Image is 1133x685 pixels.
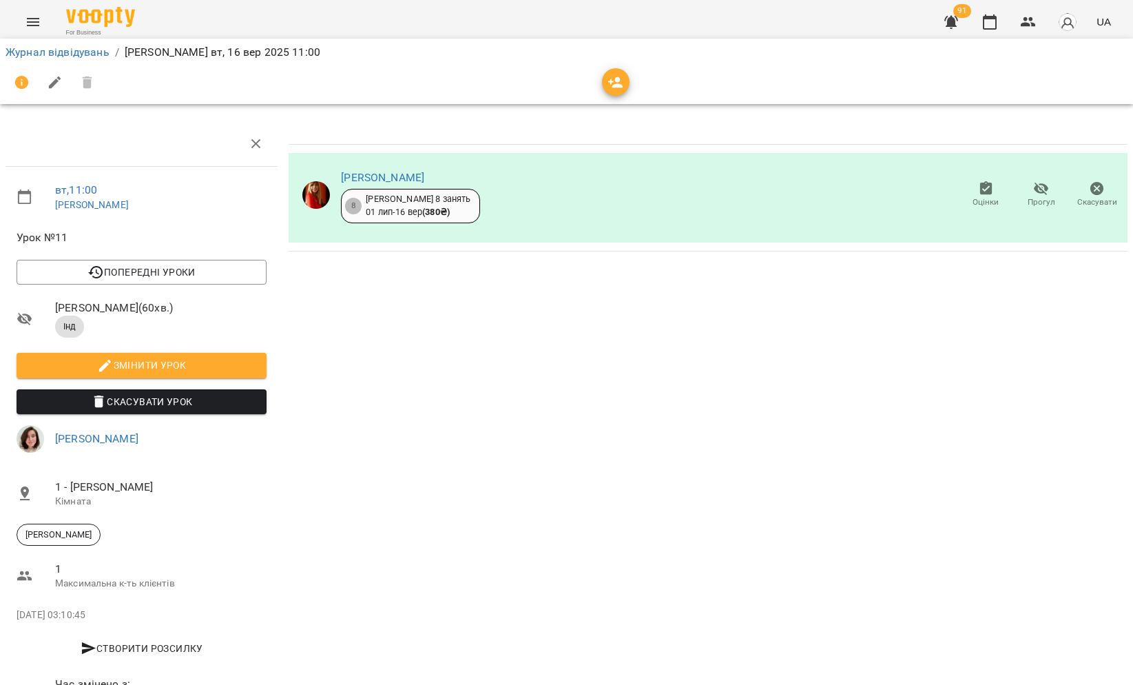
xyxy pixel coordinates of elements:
button: Menu [17,6,50,39]
span: Створити розсилку [22,640,261,657]
span: Скасувати Урок [28,393,256,410]
a: [PERSON_NAME] [55,432,138,445]
a: Журнал відвідувань [6,45,110,59]
span: [PERSON_NAME] ( 60 хв. ) [55,300,267,316]
b: ( 380 ₴ ) [422,207,450,217]
p: [PERSON_NAME] вт, 16 вер 2025 11:00 [125,44,320,61]
img: 02c58c47edaab88ed940de6c251ccde6.png [302,181,330,209]
p: Кімната [55,495,267,509]
span: Урок №11 [17,229,267,246]
img: Voopty Logo [66,7,135,27]
button: Скасувати Урок [17,389,267,414]
span: Попередні уроки [28,264,256,280]
button: Прогул [1014,176,1070,214]
a: вт , 11:00 [55,183,97,196]
nav: breadcrumb [6,44,1127,61]
span: Скасувати [1077,196,1117,208]
span: Прогул [1028,196,1055,208]
p: Максимальна к-ть клієнтів [55,577,267,591]
button: UA [1091,9,1116,34]
span: 1 [55,561,267,577]
span: UA [1096,14,1111,29]
button: Створити розсилку [17,636,267,661]
span: Інд [55,320,84,333]
li: / [115,44,119,61]
div: [PERSON_NAME] [17,524,101,546]
div: [PERSON_NAME] 8 занять 01 лип - 16 вер [366,193,470,218]
button: Оцінки [958,176,1014,214]
span: 1 - [PERSON_NAME] [55,479,267,495]
a: [PERSON_NAME] [341,171,424,184]
button: Попередні уроки [17,260,267,285]
button: Змінити урок [17,353,267,378]
span: [PERSON_NAME] [17,529,100,541]
img: avatar_s.png [1058,12,1077,32]
button: Скасувати [1069,176,1125,214]
span: Змінити урок [28,357,256,374]
p: [DATE] 03:10:45 [17,609,267,622]
span: 91 [953,4,971,18]
span: Оцінки [973,196,999,208]
img: 131747306c681abe6e6e4adf7982eed8.png [17,425,44,453]
a: [PERSON_NAME] [55,199,129,210]
span: For Business [66,28,135,37]
div: 8 [345,198,362,214]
